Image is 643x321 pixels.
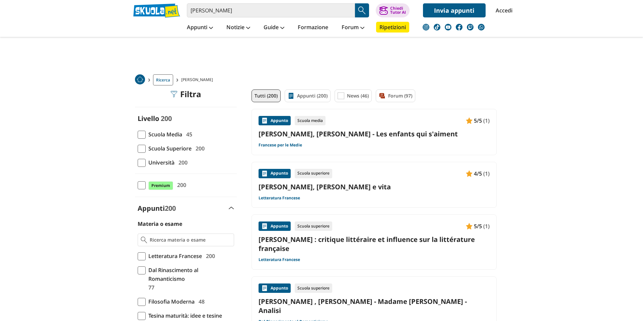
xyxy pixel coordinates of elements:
div: Appunto [259,221,291,231]
input: Cerca appunti, riassunti o versioni [187,3,355,17]
label: Appunti [138,204,176,213]
span: 77 [146,283,154,292]
span: Filosofia Moderna [146,297,195,306]
img: facebook [456,24,462,30]
span: 200 [174,181,186,189]
a: Tutti (200) [252,89,281,102]
span: (1) [483,116,490,125]
div: Scuola superiore [295,169,332,178]
div: Appunto [259,283,291,293]
a: Guide [262,22,286,34]
span: 200 [176,158,188,167]
a: Forum (97) [376,89,415,102]
span: 48 [196,297,205,306]
span: Premium [148,181,173,190]
img: Appunti contenuto [261,117,268,124]
div: Scuola superiore [295,221,332,231]
img: Cerca appunti, riassunti o versioni [357,5,367,15]
div: Appunto [259,116,291,125]
img: WhatsApp [478,24,485,30]
a: Appunti [185,22,215,34]
a: Invia appunti [423,3,486,17]
a: Accedi [496,3,510,17]
span: Letteratura Francese [146,252,202,260]
a: Ripetizioni [376,22,409,33]
a: [PERSON_NAME] , [PERSON_NAME] - Madame [PERSON_NAME] - Analisi [259,297,490,315]
img: Appunti contenuto [261,223,268,230]
span: (1) [483,222,490,231]
img: Filtra filtri mobile [171,91,177,98]
a: Notizie [225,22,252,34]
img: instagram [423,24,429,30]
img: Appunti contenuto [466,223,473,230]
img: Appunti contenuto [466,170,473,177]
img: Ricerca materia o esame [141,237,147,243]
span: 200 [203,252,215,260]
div: Scuola media [295,116,326,125]
a: Francese per le Medie [259,142,302,148]
a: Forum [340,22,366,34]
a: News (46) [335,89,372,102]
div: Filtra [171,89,201,99]
span: Scuola Media [146,130,182,139]
input: Ricerca materia o esame [150,237,231,243]
button: Search Button [355,3,369,17]
span: 200 [161,114,172,123]
div: Chiedi Tutor AI [390,6,406,14]
a: Letteratura Francese [259,195,300,201]
img: Appunti contenuto [261,170,268,177]
img: Forum filtro contenuto [379,92,385,99]
img: tiktok [434,24,440,30]
label: Livello [138,114,159,123]
span: 5/5 [474,222,482,231]
a: Letteratura Francese [259,257,300,262]
a: Ricerca [153,74,173,85]
img: News filtro contenuto [338,92,344,99]
span: 200 [165,204,176,213]
div: Appunto [259,169,291,178]
img: youtube [445,24,451,30]
a: [PERSON_NAME], [PERSON_NAME] - Les enfants qui s'aiment [259,129,490,138]
div: Scuola superiore [295,283,332,293]
button: ChiediTutor AI [376,3,410,17]
span: Università [146,158,174,167]
span: (1) [483,169,490,178]
img: Appunti contenuto [261,285,268,292]
span: 45 [184,130,192,139]
span: [PERSON_NAME] [181,74,216,85]
img: Home [135,74,145,84]
a: Formazione [296,22,330,34]
a: Appunti (200) [285,89,331,102]
span: 5/5 [474,116,482,125]
a: Home [135,74,145,85]
span: Scuola Superiore [146,144,192,153]
img: Appunti contenuto [466,117,473,124]
img: Apri e chiudi sezione [229,207,234,209]
span: 200 [193,144,205,153]
span: 4/5 [474,169,482,178]
label: Materia o esame [138,220,182,228]
a: [PERSON_NAME] : critique littéraire et influence sur la littérature française [259,235,490,253]
span: Dal Rinascimento al Romanticismo [146,266,234,283]
img: Appunti filtro contenuto [288,92,294,99]
img: twitch [467,24,474,30]
a: [PERSON_NAME], [PERSON_NAME] e vita [259,182,490,191]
